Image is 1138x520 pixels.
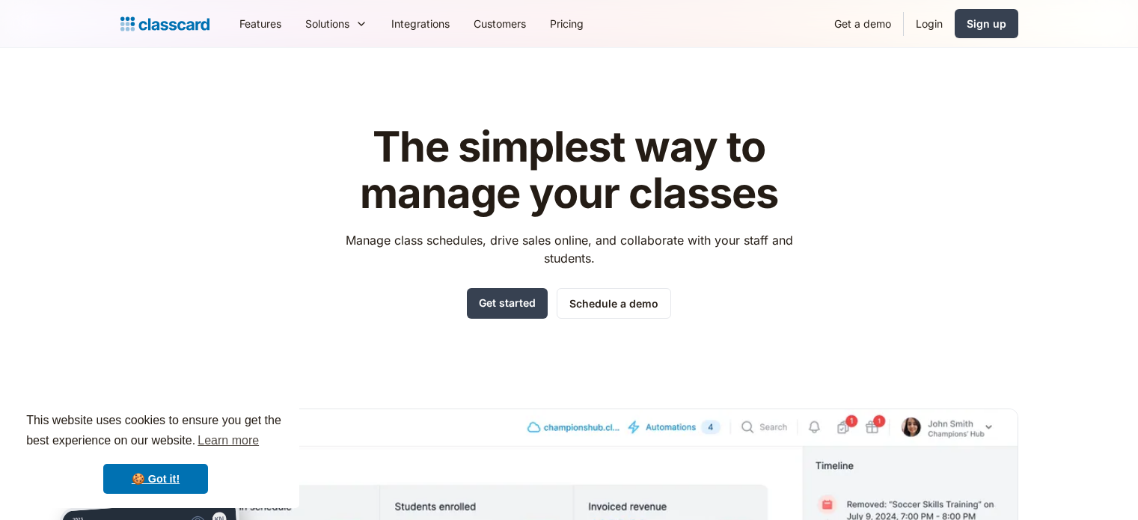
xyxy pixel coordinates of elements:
[822,7,903,40] a: Get a demo
[26,412,285,452] span: This website uses cookies to ensure you get the best experience on our website.
[904,7,955,40] a: Login
[955,9,1018,38] a: Sign up
[195,429,261,452] a: learn more about cookies
[379,7,462,40] a: Integrations
[331,124,807,216] h1: The simplest way to manage your classes
[227,7,293,40] a: Features
[103,464,208,494] a: dismiss cookie message
[293,7,379,40] div: Solutions
[538,7,596,40] a: Pricing
[12,397,299,508] div: cookieconsent
[467,288,548,319] a: Get started
[331,231,807,267] p: Manage class schedules, drive sales online, and collaborate with your staff and students.
[557,288,671,319] a: Schedule a demo
[967,16,1006,31] div: Sign up
[462,7,538,40] a: Customers
[120,13,209,34] a: home
[305,16,349,31] div: Solutions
